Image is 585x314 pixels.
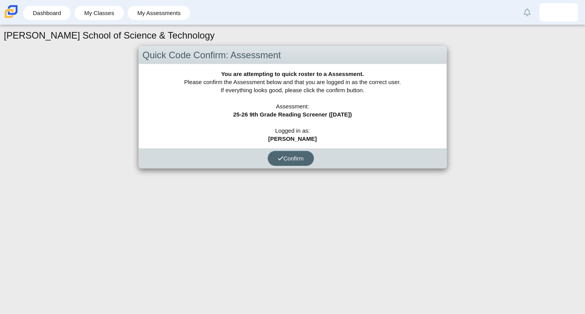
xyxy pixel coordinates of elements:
a: jakhia.taylor.OF9rhF [539,3,578,22]
b: 25-26 9th Grade Reading Screener ([DATE]) [233,111,352,118]
a: My Classes [78,6,120,20]
div: Please confirm the Assessment below and that you are logged in as the correct user. If everything... [139,64,447,149]
b: You are attempting to quick roster to a Assessment. [221,71,364,77]
span: Confirm [278,155,304,162]
img: jakhia.taylor.OF9rhF [553,6,565,19]
div: Quick Code Confirm: Assessment [139,46,447,64]
b: [PERSON_NAME] [268,135,317,142]
a: Carmen School of Science & Technology [3,14,19,21]
h1: [PERSON_NAME] School of Science & Technology [4,29,215,42]
a: Dashboard [27,6,67,20]
img: Carmen School of Science & Technology [3,3,19,20]
a: My Assessments [131,6,187,20]
button: Confirm [268,151,314,166]
a: Alerts [519,4,536,21]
